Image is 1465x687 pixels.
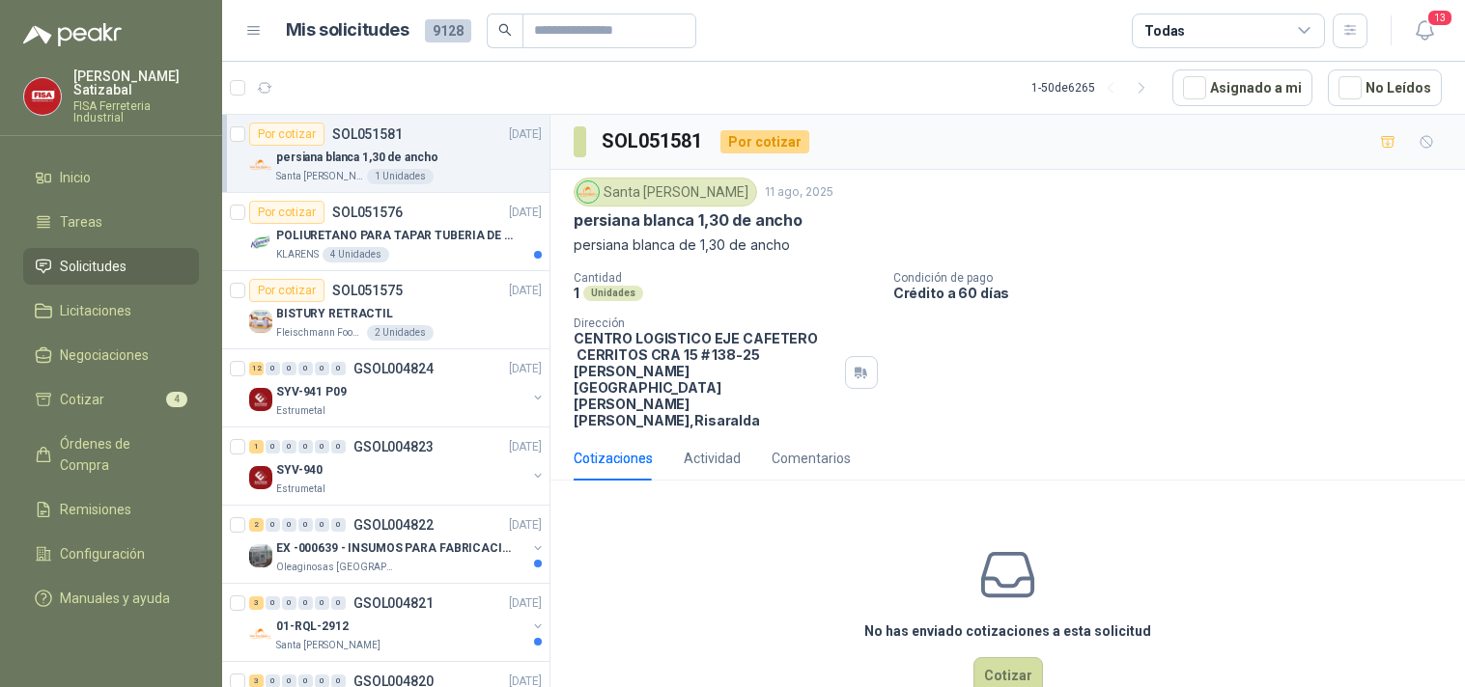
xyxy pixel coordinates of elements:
div: Todas [1144,20,1185,41]
div: Por cotizar [249,279,324,302]
p: BISTURY RETRACTIL [276,305,393,323]
button: No Leídos [1328,69,1442,106]
div: 0 [298,596,313,610]
p: GSOL004822 [353,518,434,532]
div: 0 [331,518,346,532]
img: Company Logo [249,466,272,489]
p: GSOL004823 [353,440,434,453]
p: Santa [PERSON_NAME] [276,169,363,184]
p: persiana blanca 1,30 de ancho [574,210,803,231]
img: Company Logo [24,78,61,115]
div: 0 [315,362,329,375]
a: 2 0 0 0 0 0 GSOL004822[DATE] Company LogoEX -000639 - INSUMOS PARA FABRICACION DE MALLA TAMOleagi... [249,513,546,575]
p: SOL051576 [332,206,403,219]
div: 2 Unidades [367,325,434,341]
div: 4 Unidades [323,247,389,262]
img: Company Logo [249,153,272,177]
p: Oleaginosas [GEOGRAPHIC_DATA][PERSON_NAME] [276,560,398,575]
p: GSOL004824 [353,362,434,375]
div: 0 [298,362,313,375]
p: 01-RQL-2912 [276,618,349,636]
p: Fleischmann Foods S.A. [276,325,363,341]
p: [DATE] [509,360,542,378]
h3: SOL051581 [602,126,705,156]
a: 3 0 0 0 0 0 GSOL004821[DATE] Company Logo01-RQL-2912Santa [PERSON_NAME] [249,591,546,653]
div: Actividad [684,448,741,469]
p: 11 ago, 2025 [765,183,833,202]
p: [DATE] [509,594,542,613]
div: Por cotizar [249,123,324,146]
a: Por cotizarSOL051581[DATE] Company Logopersiana blanca 1,30 de anchoSanta [PERSON_NAME]1 Unidades [222,115,549,193]
span: Cotizar [60,389,104,410]
a: Por cotizarSOL051575[DATE] Company LogoBISTURY RETRACTILFleischmann Foods S.A.2 Unidades [222,271,549,349]
button: Asignado a mi [1172,69,1312,106]
span: Tareas [60,211,102,233]
span: Órdenes de Compra [60,433,181,476]
a: 1 0 0 0 0 0 GSOL004823[DATE] Company LogoSYV-940Estrumetal [249,435,546,497]
a: 12 0 0 0 0 0 GSOL004824[DATE] Company LogoSYV-941 P09Estrumetal [249,357,546,419]
p: SOL051575 [332,284,403,297]
span: Configuración [60,543,145,564]
div: Comentarios [772,448,851,469]
span: Negociaciones [60,344,149,366]
a: Remisiones [23,491,199,528]
a: Licitaciones [23,292,199,329]
div: Santa [PERSON_NAME] [574,178,757,206]
p: Estrumetal [276,403,325,419]
p: [DATE] [509,204,542,222]
a: Tareas [23,204,199,240]
p: Cantidad [574,271,878,285]
a: Inicio [23,159,199,196]
div: 2 [249,518,264,532]
div: 0 [315,440,329,453]
a: Negociaciones [23,337,199,373]
span: Remisiones [60,499,131,520]
span: Manuales y ayuda [60,588,170,609]
span: search [498,23,512,37]
div: 1 Unidades [367,169,434,184]
div: Por cotizar [720,130,809,153]
p: Dirección [574,316,837,330]
div: 0 [282,440,296,453]
div: Unidades [583,286,643,301]
a: Manuales y ayuda [23,580,199,617]
p: EX -000639 - INSUMOS PARA FABRICACION DE MALLA TAM [276,539,517,558]
p: Estrumetal [276,481,325,497]
p: [DATE] [509,282,542,300]
p: SOL051581 [332,127,403,141]
img: Company Logo [249,388,272,411]
span: 9128 [425,19,471,42]
div: 0 [282,596,296,610]
span: Inicio [60,167,91,188]
p: KLARENS [276,247,319,262]
div: 0 [298,518,313,532]
div: 0 [282,362,296,375]
p: SYV-940 [276,461,323,480]
div: 0 [315,596,329,610]
span: Solicitudes [60,256,127,277]
img: Company Logo [249,232,272,255]
div: 1 [249,440,264,453]
div: 0 [331,596,346,610]
p: 1 [574,285,579,301]
div: 0 [266,518,280,532]
a: Por cotizarSOL051576[DATE] Company LogoPOLIURETANO PARA TAPAR TUBERIA DE SENSORES DE NIVEL DEL BA... [222,193,549,271]
div: 12 [249,362,264,375]
p: [DATE] [509,125,542,144]
div: 3 [249,596,264,610]
div: 0 [331,362,346,375]
p: CENTRO LOGISTICO EJE CAFETERO CERRITOS CRA 15 # 138-25 [PERSON_NAME][GEOGRAPHIC_DATA] [PERSON_NAM... [574,330,837,428]
a: Órdenes de Compra [23,426,199,483]
div: 0 [266,596,280,610]
img: Company Logo [249,310,272,333]
div: 0 [282,518,296,532]
p: Condición de pago [893,271,1457,285]
button: 13 [1407,14,1442,48]
div: 1 - 50 de 6265 [1031,72,1157,103]
span: 13 [1426,9,1453,27]
p: persiana blanca de 1,30 de ancho [574,234,1442,256]
img: Company Logo [249,622,272,646]
p: POLIURETANO PARA TAPAR TUBERIA DE SENSORES DE NIVEL DEL BANCO DE HIELO [276,227,517,245]
img: Company Logo [578,181,599,203]
p: [PERSON_NAME] Satizabal [73,69,199,96]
